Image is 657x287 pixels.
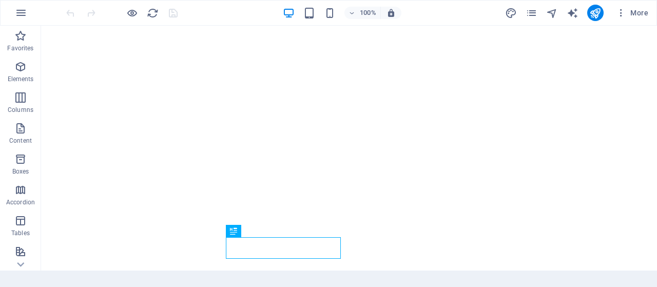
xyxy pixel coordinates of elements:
i: Reload page [147,7,159,19]
button: navigator [546,7,558,19]
button: Click here to leave preview mode and continue editing [126,7,138,19]
p: Favorites [7,44,33,52]
span: More [616,8,648,18]
button: publish [587,5,604,21]
button: More [612,5,652,21]
button: design [505,7,517,19]
p: Elements [8,75,34,83]
p: Content [9,137,32,145]
i: Pages (Ctrl+Alt+S) [526,7,537,19]
i: Design (Ctrl+Alt+Y) [505,7,517,19]
i: On resize automatically adjust zoom level to fit chosen device. [387,8,396,17]
button: 100% [344,7,381,19]
button: reload [146,7,159,19]
i: Navigator [546,7,558,19]
i: Publish [589,7,601,19]
h6: 100% [360,7,376,19]
p: Accordion [6,198,35,206]
p: Tables [11,229,30,237]
p: Columns [8,106,33,114]
i: AI Writer [567,7,578,19]
button: text_generator [567,7,579,19]
p: Boxes [12,167,29,176]
button: pages [526,7,538,19]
